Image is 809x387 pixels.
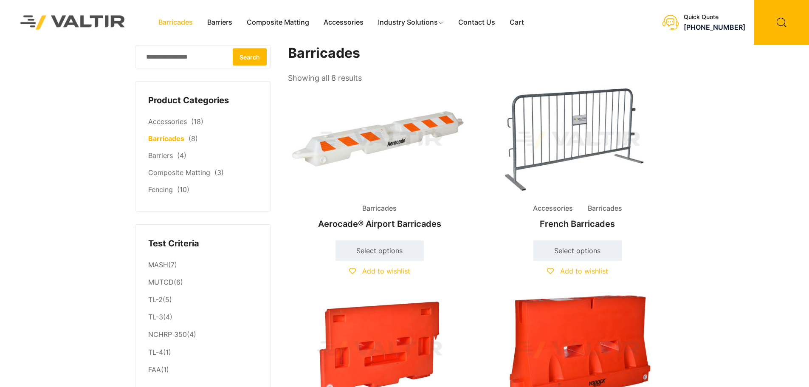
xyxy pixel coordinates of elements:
[177,151,186,160] span: (4)
[148,348,163,356] a: TL-4
[151,16,200,29] a: Barricades
[684,23,745,31] a: [PHONE_NUMBER]
[148,361,258,376] li: (1)
[148,291,258,309] li: (5)
[335,240,424,261] a: Select options for “Aerocade® Airport Barricades”
[148,134,184,143] a: Barricades
[148,330,187,339] a: NCHRP 350
[148,94,258,107] h4: Product Categories
[288,71,362,85] p: Showing all 8 results
[349,267,410,275] a: Add to wishlist
[148,309,258,326] li: (4)
[200,16,240,29] a: Barriers
[148,151,173,160] a: Barriers
[560,267,608,275] span: Add to wishlist
[547,267,608,275] a: Add to wishlist
[362,267,410,275] span: Add to wishlist
[316,16,371,29] a: Accessories
[486,85,669,233] a: Accessories BarricadesFrench Barricades
[9,4,136,40] img: Valtir Rentals
[148,168,210,177] a: Composite Matting
[451,16,502,29] a: Contact Us
[288,85,471,233] a: BarricadesAerocade® Airport Barricades
[581,202,629,215] span: Barricades
[288,45,670,62] h1: Barricades
[356,202,403,215] span: Barricades
[148,295,163,304] a: TL-2
[191,117,203,126] span: (18)
[486,215,669,233] h2: French Barricades
[148,237,258,250] h4: Test Criteria
[214,168,224,177] span: (3)
[148,365,161,374] a: FAA
[502,16,531,29] a: Cart
[533,240,622,261] a: Select options for “French Barricades”
[148,278,174,286] a: MUTCD
[684,14,745,21] div: Quick Quote
[148,185,173,194] a: Fencing
[240,16,316,29] a: Composite Matting
[177,185,189,194] span: (10)
[189,134,198,143] span: (8)
[148,274,258,291] li: (6)
[148,260,168,269] a: MASH
[148,326,258,344] li: (4)
[233,48,267,65] button: Search
[288,215,471,233] h2: Aerocade® Airport Barricades
[148,313,163,321] a: TL-3
[371,16,451,29] a: Industry Solutions
[527,202,579,215] span: Accessories
[148,256,258,274] li: (7)
[148,344,258,361] li: (1)
[148,117,187,126] a: Accessories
